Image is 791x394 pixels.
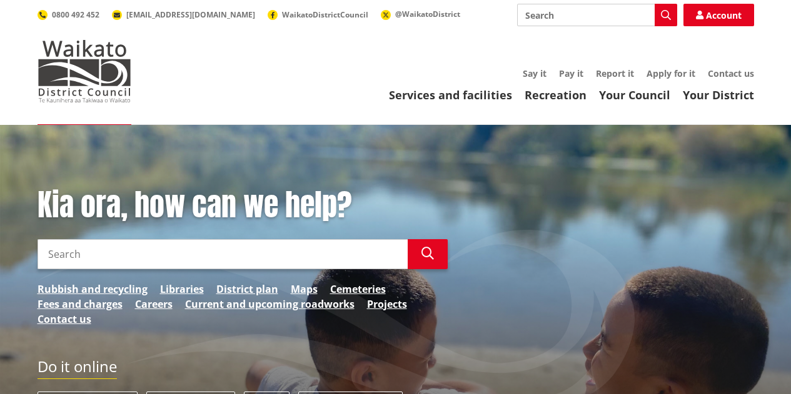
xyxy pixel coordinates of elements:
[38,40,131,102] img: Waikato District Council - Te Kaunihera aa Takiwaa o Waikato
[38,282,148,297] a: Rubbish and recycling
[38,312,91,327] a: Contact us
[38,358,117,380] h2: Do it online
[38,9,99,20] a: 0800 492 452
[599,87,670,102] a: Your Council
[282,9,368,20] span: WaikatoDistrictCouncil
[381,9,460,19] a: @WaikatoDistrict
[647,67,695,79] a: Apply for it
[38,187,448,224] h1: Kia ora, how can we help?
[38,297,123,312] a: Fees and charges
[126,9,255,20] span: [EMAIL_ADDRESS][DOMAIN_NAME]
[525,87,587,102] a: Recreation
[112,9,255,20] a: [EMAIL_ADDRESS][DOMAIN_NAME]
[268,9,368,20] a: WaikatoDistrictCouncil
[523,67,547,79] a: Say it
[559,67,583,79] a: Pay it
[389,87,512,102] a: Services and facilities
[683,87,754,102] a: Your District
[367,297,407,312] a: Projects
[596,67,634,79] a: Report it
[216,282,278,297] a: District plan
[52,9,99,20] span: 0800 492 452
[135,297,173,312] a: Careers
[185,297,355,312] a: Current and upcoming roadworks
[708,67,754,79] a: Contact us
[330,282,386,297] a: Cemeteries
[395,9,460,19] span: @WaikatoDistrict
[291,282,318,297] a: Maps
[683,4,754,26] a: Account
[517,4,677,26] input: Search input
[160,282,204,297] a: Libraries
[38,239,408,269] input: Search input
